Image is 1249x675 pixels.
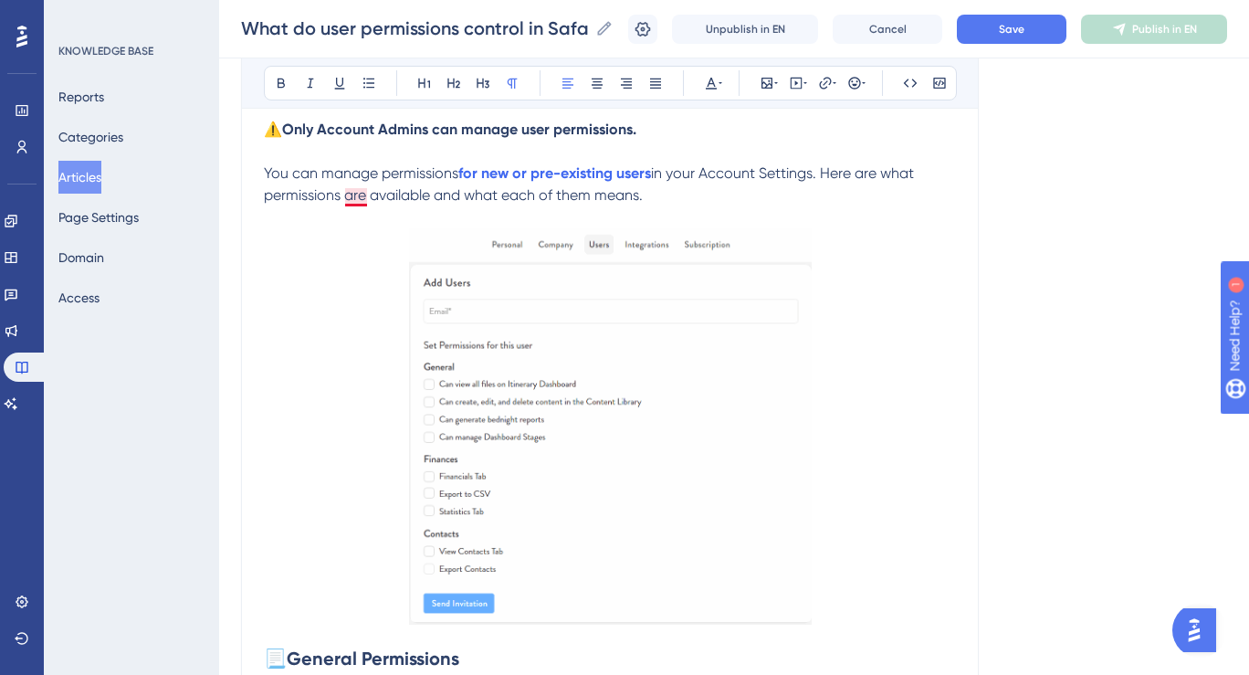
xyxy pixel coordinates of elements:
[957,15,1066,44] button: Save
[58,80,104,113] button: Reports
[672,15,818,44] button: Unpublish in EN
[1172,603,1227,658] iframe: UserGuiding AI Assistant Launcher
[833,15,942,44] button: Cancel
[706,22,785,37] span: Unpublish in EN
[241,16,588,41] input: Article Name
[999,22,1024,37] span: Save
[1081,15,1227,44] button: Publish in EN
[264,164,458,182] span: You can manage permissions
[869,22,907,37] span: Cancel
[58,44,153,58] div: KNOWLEDGE BASE
[264,648,459,670] strong: 📃General Permissions
[1132,22,1197,37] span: Publish in EN
[58,281,100,314] button: Access
[282,121,636,138] strong: Only Account Admins can manage user permissions.
[264,121,282,138] span: ⚠️
[58,161,101,194] button: Articles
[458,164,651,182] a: for new or pre-existing users
[58,241,104,274] button: Domain
[58,201,139,234] button: Page Settings
[127,9,132,24] div: 1
[43,5,114,26] span: Need Help?
[58,121,123,153] button: Categories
